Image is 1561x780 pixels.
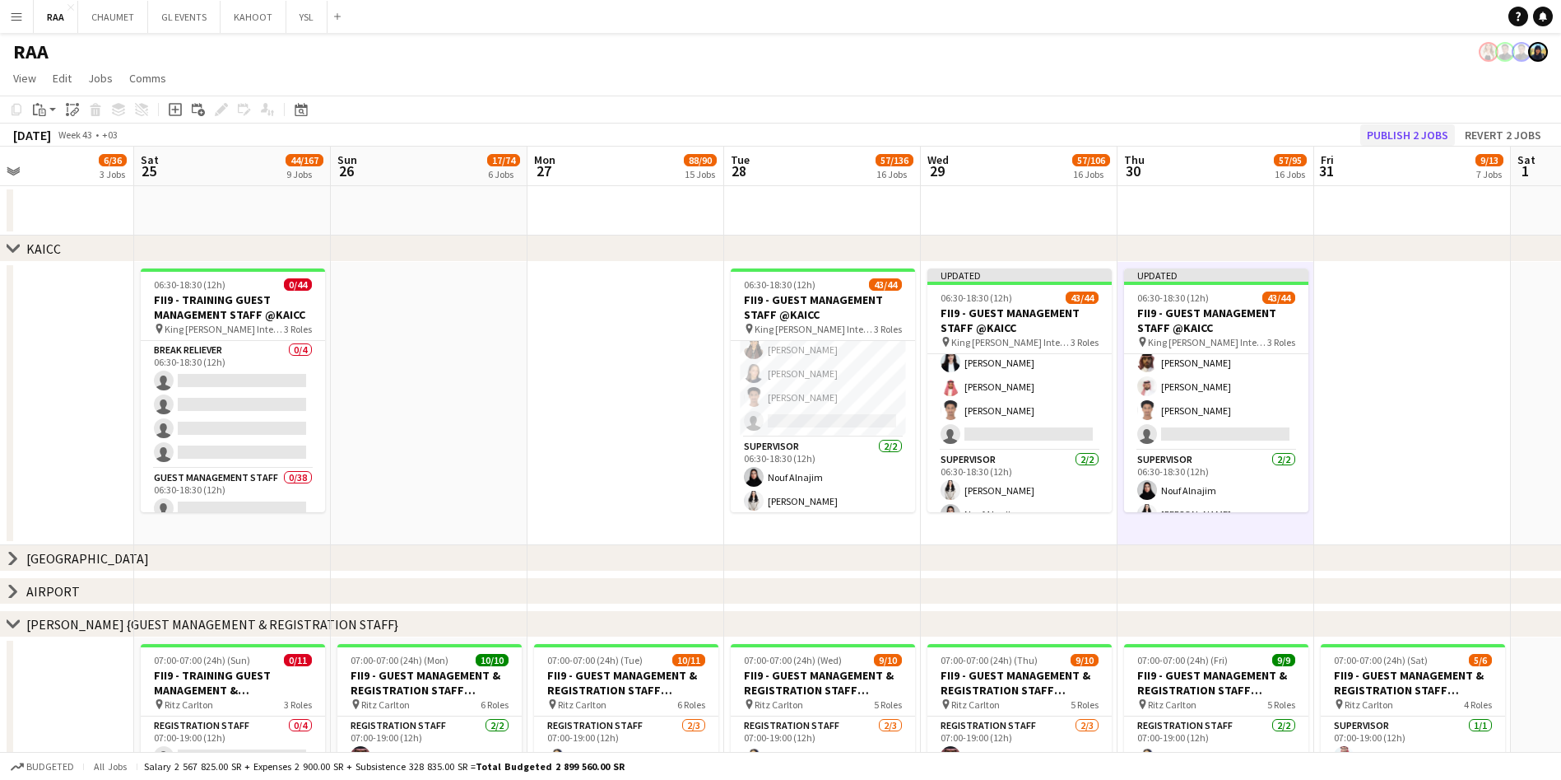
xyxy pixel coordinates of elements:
div: 7 Jobs [1476,168,1503,180]
div: Salary 2 567 825.00 SR + Expenses 2 900.00 SR + Subsistence 328 835.00 SR = [144,760,625,773]
app-card-role: Supervisor1/107:00-19:00 (12h)[PERSON_NAME] [1321,717,1505,773]
h1: RAA [13,40,49,64]
span: 4 Roles [1464,698,1492,711]
div: 16 Jobs [876,168,913,180]
span: Total Budgeted 2 899 560.00 SR [476,760,625,773]
span: Ritz Carlton [1148,698,1196,711]
span: 43/44 [1066,292,1099,304]
span: Tue [731,152,750,167]
span: 25 [138,161,159,180]
span: 57/106 [1072,154,1110,166]
span: Ritz Carlton [951,698,1000,711]
span: 06:30-18:30 (12h) [1137,292,1209,304]
h3: FII9 - GUEST MANAGEMENT STAFF @KAICC [1124,306,1308,335]
h3: FII9 - GUEST MANAGEMENT & REGISTRATION STAFF @[GEOGRAPHIC_DATA] [337,668,522,698]
button: Budgeted [8,758,77,776]
span: 07:00-07:00 (24h) (Sun) [154,654,250,666]
span: 3 Roles [874,323,902,335]
span: 0/11 [284,654,312,666]
span: Fri [1321,152,1334,167]
div: Updated [927,269,1112,282]
app-user-avatar: Racquel Ybardolaza [1479,42,1498,62]
button: RAA [34,1,78,33]
div: 6 Jobs [488,168,519,180]
app-job-card: 06:30-18:30 (12h)43/44FII9 - GUEST MANAGEMENT STAFF @KAICC King [PERSON_NAME] International Confe... [731,269,915,512]
a: Comms [123,68,173,89]
span: 3 Roles [284,698,312,711]
a: Edit [46,68,78,89]
span: 26 [335,161,357,180]
span: Comms [129,71,166,86]
span: 07:00-07:00 (24h) (Mon) [351,654,448,666]
span: 10/10 [476,654,509,666]
span: 28 [728,161,750,180]
div: +03 [102,128,118,141]
span: Sat [141,152,159,167]
span: 07:00-07:00 (24h) (Sat) [1334,654,1428,666]
span: 07:00-07:00 (24h) (Wed) [744,654,842,666]
h3: FII9 - GUEST MANAGEMENT & REGISTRATION STAFF @[GEOGRAPHIC_DATA] [927,668,1112,698]
h3: FII9 - GUEST MANAGEMENT STAFF @KAICC [927,306,1112,335]
span: 5 Roles [1267,698,1295,711]
span: 44/167 [286,154,323,166]
app-card-role: Supervisor2/206:30-18:30 (12h)Nouf Alnajim[PERSON_NAME] [731,437,915,517]
span: 43/44 [1262,292,1295,304]
div: Updated [1124,269,1308,282]
span: 06:30-18:30 (12h) [154,278,225,291]
div: 3 Jobs [100,168,126,180]
span: 07:00-07:00 (24h) (Fri) [1137,654,1228,666]
div: [PERSON_NAME] {GUEST MANAGEMENT & REGISTRATION STAFF} [26,616,398,633]
span: 07:00-07:00 (24h) (Tue) [547,654,643,666]
div: 9 Jobs [286,168,323,180]
span: Sat [1517,152,1535,167]
span: 3 Roles [1071,336,1099,348]
span: View [13,71,36,86]
span: 30 [1122,161,1145,180]
span: 10/11 [672,654,705,666]
span: Ritz Carlton [165,698,213,711]
app-user-avatar: Jesus Relampagos [1512,42,1531,62]
span: Ritz Carlton [755,698,803,711]
div: [GEOGRAPHIC_DATA] [26,550,149,567]
span: Sun [337,152,357,167]
span: 88/90 [684,154,717,166]
h3: FII9 - TRAINING GUEST MANAGEMENT STAFF @KAICC [141,292,325,322]
span: 5/6 [1469,654,1492,666]
h3: FII9 - GUEST MANAGEMENT STAFF @KAICC [731,292,915,322]
span: 3 Roles [284,323,312,335]
app-job-card: Updated06:30-18:30 (12h)43/44FII9 - GUEST MANAGEMENT STAFF @KAICC King [PERSON_NAME] Internationa... [927,269,1112,512]
span: 06:30-18:30 (12h) [744,278,815,291]
h3: FII9 - GUEST MANAGEMENT & REGISTRATION STAFF @[GEOGRAPHIC_DATA] [1124,668,1308,698]
app-job-card: 06:30-18:30 (12h)0/44FII9 - TRAINING GUEST MANAGEMENT STAFF @KAICC King [PERSON_NAME] Internation... [141,269,325,512]
span: 6/36 [99,154,127,166]
span: 57/95 [1274,154,1307,166]
span: Ritz Carlton [558,698,606,711]
a: Jobs [81,68,119,89]
span: 31 [1318,161,1334,180]
app-job-card: Updated06:30-18:30 (12h)43/44FII9 - GUEST MANAGEMENT STAFF @KAICC King [PERSON_NAME] Internationa... [1124,269,1308,512]
span: Budgeted [26,761,74,773]
app-card-role: Supervisor2/206:30-18:30 (12h)[PERSON_NAME]Nouf Alnajim [927,451,1112,530]
span: 9/10 [1071,654,1099,666]
span: 9/9 [1272,654,1295,666]
button: Revert 2 jobs [1458,124,1548,146]
span: Thu [1124,152,1145,167]
button: GL EVENTS [148,1,221,33]
span: King [PERSON_NAME] International Conference Center [165,323,284,335]
span: 43/44 [869,278,902,291]
span: 07:00-07:00 (24h) (Thu) [941,654,1038,666]
span: 27 [532,161,555,180]
span: 17/74 [487,154,520,166]
span: 6 Roles [481,698,509,711]
span: Week 43 [54,128,95,141]
div: [DATE] [13,127,51,143]
span: King [PERSON_NAME] International Conference Center [755,323,874,335]
span: All jobs [91,760,130,773]
button: YSL [286,1,328,33]
span: 0/44 [284,278,312,291]
span: 06:30-18:30 (12h) [941,292,1012,304]
app-user-avatar: Jesus Relampagos [1495,42,1515,62]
